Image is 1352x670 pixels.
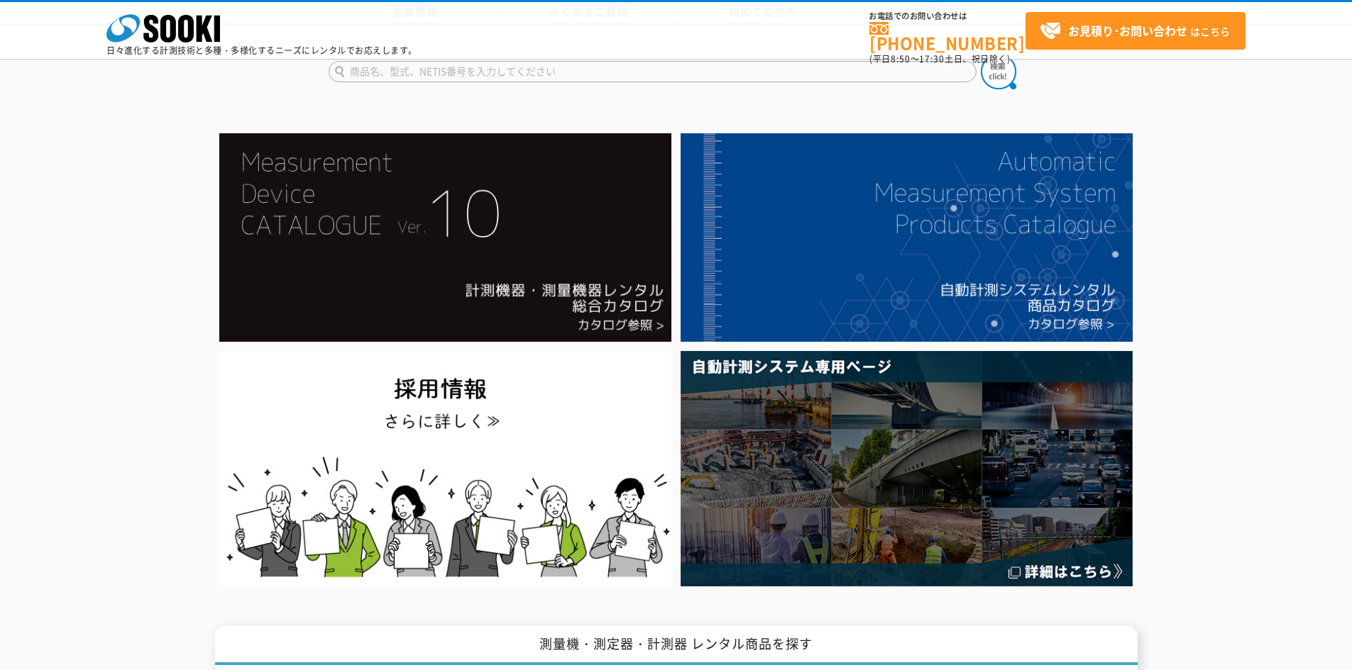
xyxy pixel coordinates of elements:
img: SOOKI recruit [219,351,671,586]
img: Catalog Ver10 [219,133,671,342]
p: 日々進化する計測技術と多種・多様化するニーズにレンタルでお応えします。 [106,46,417,55]
img: 自動計測システム専用ページ [681,351,1133,586]
a: お見積り･お問い合わせはこちら [1026,12,1246,50]
h1: 測量機・測定器・計測器 レンタル商品を探す [215,626,1138,665]
img: 自動計測システムカタログ [681,133,1133,342]
span: 8:50 [891,52,911,65]
span: (平日 ～ 土日、祝日除く) [869,52,1010,65]
a: [PHONE_NUMBER] [869,22,1026,51]
span: はこちら [1040,21,1230,42]
strong: お見積り･お問い合わせ [1068,22,1187,39]
span: お電話でのお問い合わせは [869,12,1026,21]
span: 17:30 [919,52,945,65]
input: 商品名、型式、NETIS番号を入力してください [329,61,977,82]
img: btn_search.png [981,54,1016,89]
